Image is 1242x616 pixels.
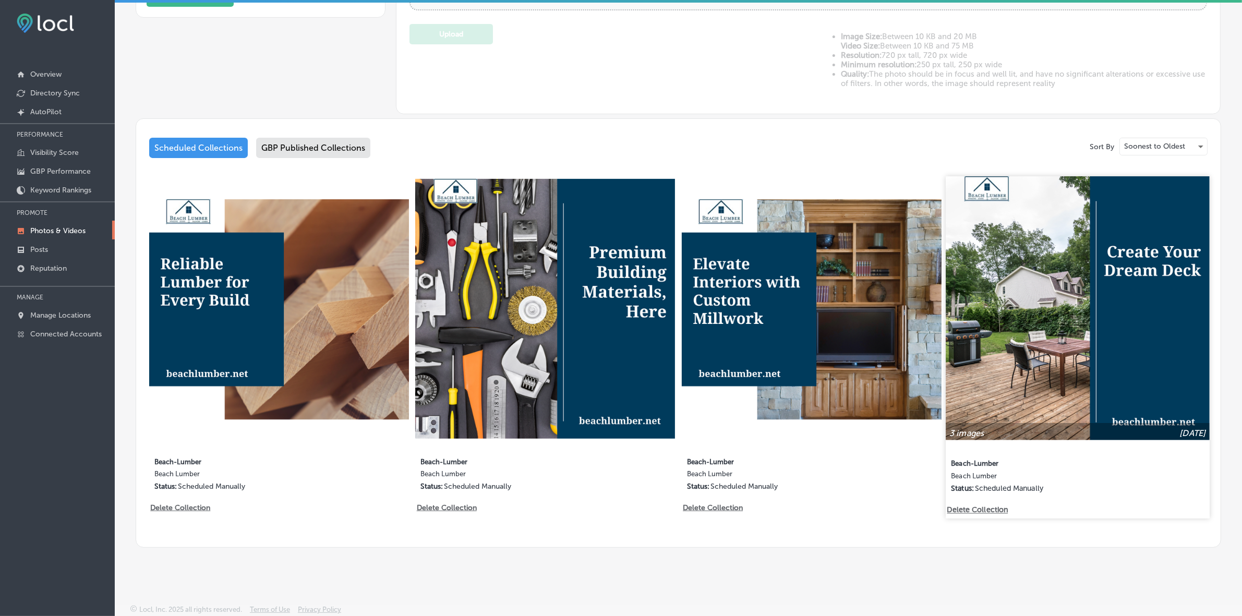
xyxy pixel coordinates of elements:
p: Status: [154,482,177,491]
img: Collection thumbnail [149,179,409,439]
p: 3 images [950,428,984,438]
img: Collection thumbnail [682,179,942,439]
label: Beach Lumber [420,470,607,482]
p: Manage Locations [30,311,91,320]
label: Beach-Lumber [687,452,873,470]
p: AutoPilot [30,107,62,116]
p: Visibility Score [30,148,79,157]
p: GBP Performance [30,167,91,176]
p: Status: [951,484,974,492]
p: Status: [420,482,443,491]
label: Beach Lumber [951,472,1140,484]
p: Directory Sync [30,89,80,98]
p: Delete Collection [947,506,1007,515]
p: Delete Collection [417,503,476,512]
p: [DATE] [1180,428,1206,438]
img: fda3e92497d09a02dc62c9cd864e3231.png [17,14,74,33]
div: Soonest to Oldest [1120,138,1207,155]
p: Locl, Inc. 2025 all rights reserved. [139,606,242,613]
p: Status: [687,482,709,491]
p: Scheduled Manually [710,482,778,491]
div: Scheduled Collections [149,138,248,158]
div: GBP Published Collections [256,138,370,158]
p: Scheduled Manually [975,484,1043,492]
label: Beach Lumber [687,470,873,482]
img: Collection thumbnail [415,179,675,439]
p: Overview [30,70,62,79]
label: Beach-Lumber [154,452,341,470]
p: Sort By [1090,142,1114,151]
p: Scheduled Manually [444,482,511,491]
p: Keyword Rankings [30,186,91,195]
label: Beach-Lumber [951,453,1140,472]
p: Soonest to Oldest [1124,141,1185,151]
label: Beach-Lumber [420,452,607,470]
img: Collection thumbnail [946,176,1210,440]
label: Beach Lumber [154,470,341,482]
p: Posts [30,245,48,254]
p: Scheduled Manually [178,482,245,491]
p: Photos & Videos [30,226,86,235]
p: Delete Collection [683,503,742,512]
p: Connected Accounts [30,330,102,339]
p: Reputation [30,264,67,273]
p: Delete Collection [150,503,209,512]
